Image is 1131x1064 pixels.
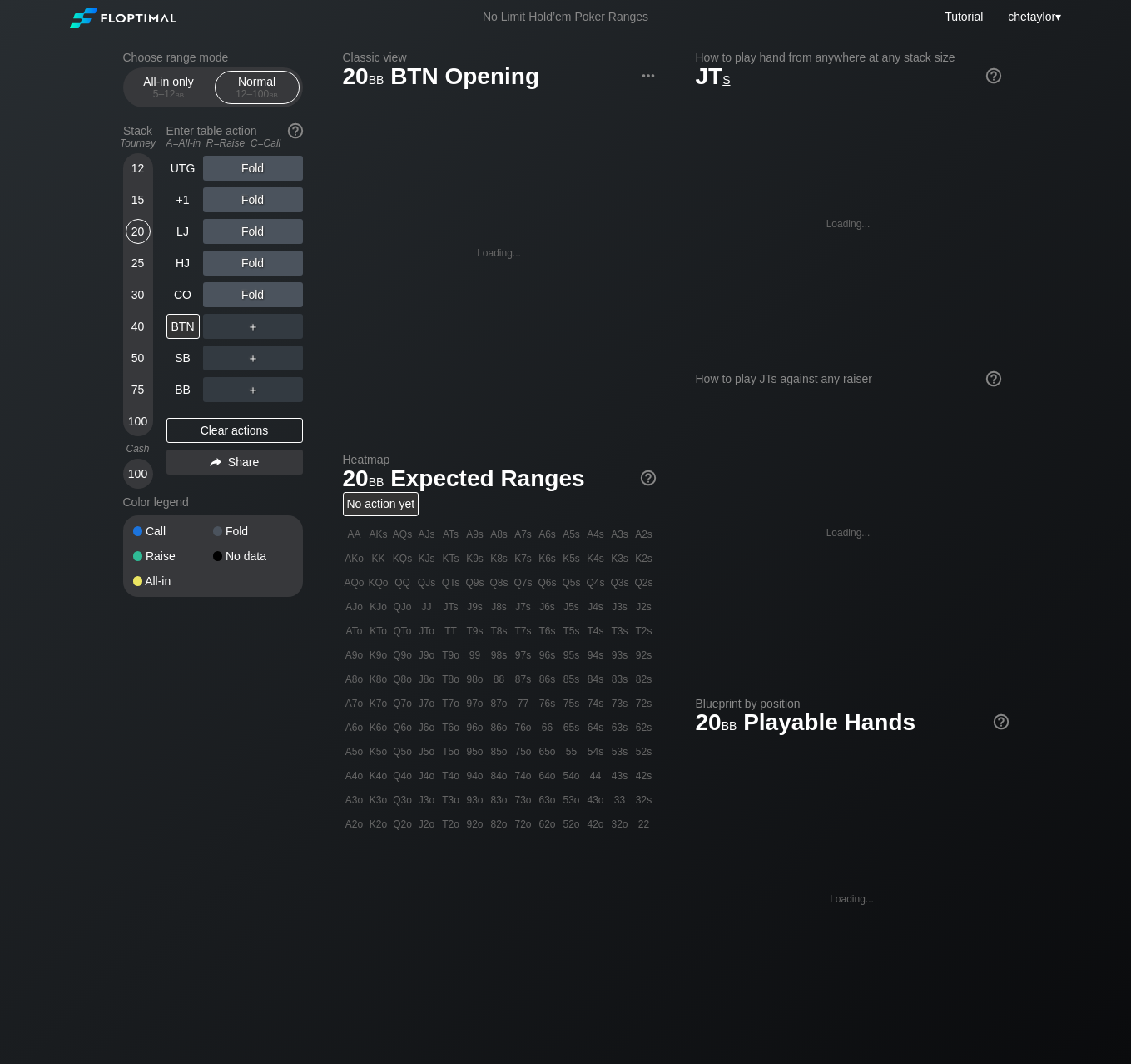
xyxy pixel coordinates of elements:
[134,88,204,100] div: 5 – 12
[176,88,185,100] span: bb
[126,461,151,486] div: 100
[210,458,221,467] img: share.864f2f62.svg
[367,619,390,643] div: KTo
[203,187,303,212] div: Fold
[126,409,151,434] div: 100
[536,619,559,643] div: T6s
[639,469,657,487] img: help.32db89a4.svg
[415,571,439,594] div: QJs
[343,523,366,546] div: AA
[512,716,535,739] div: 76o
[439,644,463,667] div: T9o
[560,716,583,739] div: 65s
[415,523,439,546] div: AJs
[391,644,414,667] div: Q9o
[560,571,583,594] div: Q5s
[439,547,463,570] div: KTs
[632,668,656,691] div: 82s
[477,247,521,259] div: Loading...
[536,813,559,836] div: 62o
[166,418,303,443] div: Clear actions
[608,740,632,763] div: 53s
[415,716,439,739] div: J6o
[560,668,583,691] div: 85s
[560,619,583,643] div: T5s
[367,692,390,715] div: K7o
[488,716,511,739] div: 86o
[632,523,656,546] div: A2s
[536,740,559,763] div: 65o
[369,69,384,87] span: bb
[536,764,559,788] div: 64o
[826,527,871,539] div: Loading...
[388,64,542,92] span: BTN Opening
[1008,10,1055,23] span: chetaylor
[415,788,439,812] div: J3o
[1004,7,1063,26] div: ▾
[512,595,535,619] div: J7s
[415,668,439,691] div: J8o
[464,764,487,788] div: 94o
[343,644,366,667] div: A9o
[166,450,303,475] div: Share
[830,893,874,905] div: Loading...
[608,595,632,619] div: J3s
[464,619,487,643] div: T9s
[560,740,583,763] div: 55
[340,466,387,494] span: 20
[464,813,487,836] div: 92o
[464,595,487,619] div: J9s
[608,692,632,715] div: 73s
[166,282,200,307] div: CO
[512,692,535,715] div: 77
[343,668,366,691] div: A8o
[391,523,414,546] div: AQs
[343,740,366,763] div: A5o
[536,644,559,667] div: 96s
[584,547,608,570] div: K4s
[826,218,871,230] div: Loading...
[343,547,366,570] div: AKo
[945,10,983,23] a: Tutorial
[415,692,439,715] div: J7o
[693,710,740,738] span: 20
[391,764,414,788] div: Q4o
[608,764,632,788] div: 43s
[126,251,151,276] div: 25
[536,716,559,739] div: 66
[632,547,656,570] div: K2s
[584,716,608,739] div: 64s
[560,788,583,812] div: 53o
[203,156,303,181] div: Fold
[608,813,632,836] div: 32o
[367,813,390,836] div: K2o
[415,644,439,667] div: J9o
[992,713,1010,731] img: help.32db89a4.svg
[166,187,200,212] div: +1
[166,219,200,244] div: LJ
[536,788,559,812] div: 63o
[696,63,731,89] span: JT
[343,492,419,516] div: No action yet
[439,595,463,619] div: JTs
[560,813,583,836] div: 52o
[512,644,535,667] div: 97s
[512,668,535,691] div: 87s
[560,523,583,546] div: A5s
[608,716,632,739] div: 63s
[343,571,366,594] div: AQo
[488,523,511,546] div: A8s
[340,64,387,92] span: 20
[166,377,200,402] div: BB
[203,314,303,339] div: ＋
[536,692,559,715] div: 76s
[367,571,390,594] div: KQo
[536,571,559,594] div: Q6s
[343,716,366,739] div: A6o
[696,697,1009,710] h2: Blueprint by position
[608,644,632,667] div: 93s
[439,668,463,691] div: T8o
[343,692,366,715] div: A7o
[722,715,737,733] span: bb
[213,550,293,562] div: No data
